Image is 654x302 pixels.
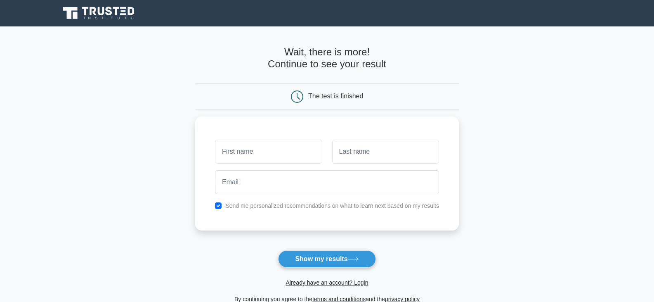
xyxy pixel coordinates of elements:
[332,140,439,164] input: Last name
[195,46,459,70] h4: Wait, there is more! Continue to see your result
[215,170,439,194] input: Email
[225,202,439,209] label: Send me personalized recommendations on what to learn next based on my results
[278,250,375,268] button: Show my results
[308,93,363,100] div: The test is finished
[286,279,368,286] a: Already have an account? Login
[215,140,322,164] input: First name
